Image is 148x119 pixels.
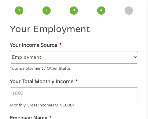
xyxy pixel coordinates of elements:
[10,23,138,35] h2: Your Employment
[10,64,138,72] div: Your Employment / Other Status
[70,6,78,15] span: 3
[10,100,138,109] div: Monthly Gross Income (Min 1000)
[10,42,61,49] label: Your Income Source
[97,6,105,15] span: 4
[10,87,138,100] input: 1800
[125,6,133,15] span: 5
[10,79,78,85] label: Your Total Monthly Income
[43,6,51,15] span: 2
[15,6,23,15] span: 1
